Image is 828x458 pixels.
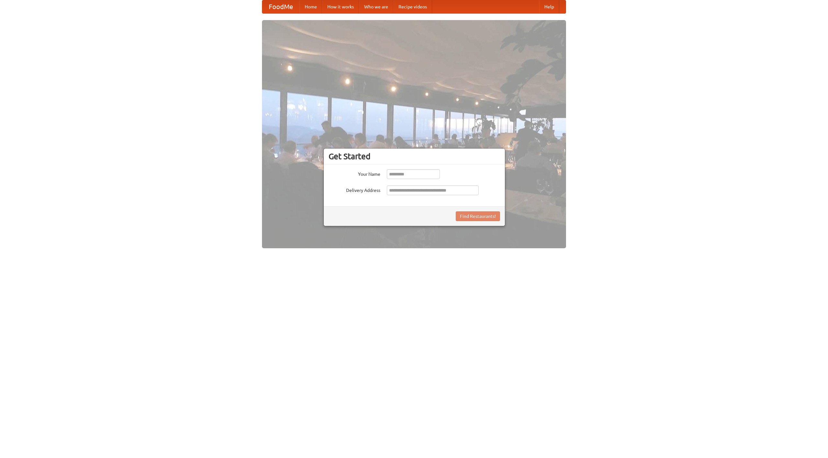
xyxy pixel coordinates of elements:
a: Help [539,0,559,13]
a: Who we are [359,0,393,13]
a: FoodMe [262,0,300,13]
button: Find Restaurants! [456,211,500,221]
a: Recipe videos [393,0,432,13]
h3: Get Started [329,151,500,161]
label: Delivery Address [329,185,380,194]
a: How it works [322,0,359,13]
label: Your Name [329,169,380,177]
a: Home [300,0,322,13]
